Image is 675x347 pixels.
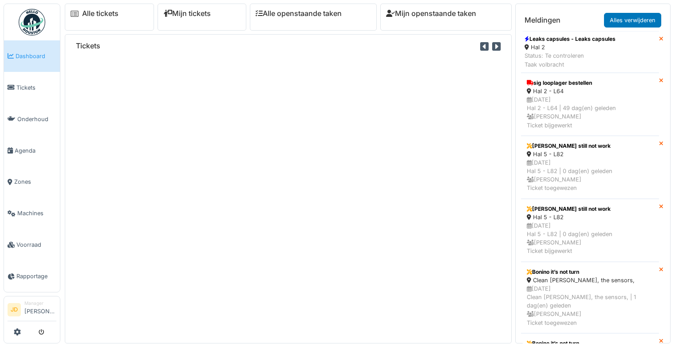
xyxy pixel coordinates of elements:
div: Bonino it’s not turn [527,268,653,276]
div: Clean [PERSON_NAME], the sensors, [527,276,653,284]
div: sig looplager bestellen [527,79,653,87]
span: Machines [17,209,56,217]
span: Voorraad [16,241,56,249]
div: [DATE] Clean [PERSON_NAME], the sensors, | 1 dag(en) geleden [PERSON_NAME] Ticket toegewezen [527,284,653,327]
a: Onderhoud [4,103,60,135]
li: [PERSON_NAME] [24,300,56,319]
div: [PERSON_NAME] still not work [527,142,653,150]
div: Hal 5 - L82 [527,150,653,158]
a: Machines [4,198,60,229]
div: Status: Te controleren Taak volbracht [525,51,616,68]
div: Manager [24,300,56,307]
div: Hal 2 - L64 [527,87,653,95]
li: JD [8,303,21,316]
img: Badge_color-CXgf-gQk.svg [19,9,45,35]
a: Zones [4,166,60,198]
a: Tickets [4,72,60,103]
a: Alle openstaande taken [256,9,342,18]
a: [PERSON_NAME] still not work Hal 5 - L82 [DATE]Hal 5 - L82 | 0 dag(en) geleden [PERSON_NAME]Ticke... [521,199,659,262]
h6: Meldingen [525,16,561,24]
a: Rapportage [4,260,60,292]
a: Mijn openstaande taken [386,9,476,18]
div: Leaks capsules - Leaks capsules [525,35,616,43]
a: Bonino it’s not turn Clean [PERSON_NAME], the sensors, [DATE]Clean [PERSON_NAME], the sensors, | ... [521,262,659,333]
a: Alle tickets [82,9,118,18]
a: JD Manager[PERSON_NAME] [8,300,56,321]
div: Hal 2 [525,43,616,51]
a: Leaks capsules - Leaks capsules Hal 2 Status: Te controlerenTaak volbracht [521,31,659,73]
span: Agenda [15,146,56,155]
div: [PERSON_NAME] still not work [527,205,653,213]
span: Rapportage [16,272,56,280]
span: Zones [14,177,56,186]
a: Agenda [4,135,60,166]
div: [DATE] Hal 2 - L64 | 49 dag(en) geleden [PERSON_NAME] Ticket bijgewerkt [527,95,653,130]
a: Voorraad [4,229,60,260]
span: Onderhoud [17,115,56,123]
span: Dashboard [16,52,56,60]
div: Hal 5 - L82 [527,213,653,221]
a: Alles verwijderen [604,13,661,28]
div: [DATE] Hal 5 - L82 | 0 dag(en) geleden [PERSON_NAME] Ticket bijgewerkt [527,221,653,256]
a: [PERSON_NAME] still not work Hal 5 - L82 [DATE]Hal 5 - L82 | 0 dag(en) geleden [PERSON_NAME]Ticke... [521,136,659,199]
h6: Tickets [76,42,100,50]
span: Tickets [16,83,56,92]
div: [DATE] Hal 5 - L82 | 0 dag(en) geleden [PERSON_NAME] Ticket toegewezen [527,158,653,193]
a: sig looplager bestellen Hal 2 - L64 [DATE]Hal 2 - L64 | 49 dag(en) geleden [PERSON_NAME]Ticket bi... [521,73,659,136]
a: Mijn tickets [163,9,211,18]
a: Dashboard [4,40,60,72]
